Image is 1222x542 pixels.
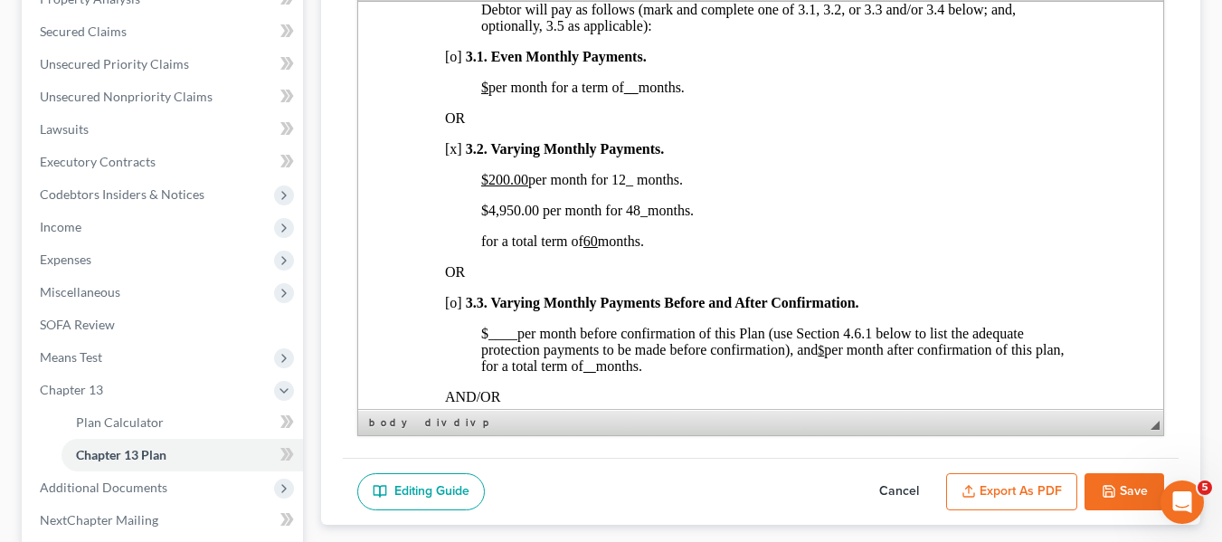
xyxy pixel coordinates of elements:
[459,347,466,360] u: $
[87,52,104,67] span: [o]
[365,414,420,432] a: body element
[87,298,104,313] span: [o]
[40,56,189,71] span: Unsecured Priority Claims
[238,361,284,376] span: months.
[123,175,170,190] u: $200.00
[87,144,104,159] span: [x]
[479,414,497,432] a: p element
[1160,480,1204,524] iframe: Intercom live chat
[108,52,115,67] span: 3
[123,175,325,190] span: per month for 12_ months.
[225,236,240,252] u: 60
[87,113,107,128] font: OR
[115,52,289,67] span: .1. Even Monthly Payments.
[25,113,303,146] a: Lawsuits
[108,144,115,159] span: 3
[123,205,336,221] span: $4,950.00 per month for 48 months.
[40,480,167,495] span: Additional Documents
[40,382,103,397] span: Chapter 13
[40,284,120,300] span: Miscellaneous
[108,298,501,313] span: 3.3. Varying Monthly Payments Before and After Confirmation.
[87,267,107,282] span: OR
[130,328,159,344] span: ____
[40,512,158,528] span: NextChapter Mailing
[450,414,478,432] a: div element
[1085,473,1164,511] button: Save
[40,186,204,202] span: Codebtors Insiders & Notices
[123,236,286,252] span: for a total term of months.
[859,473,939,511] button: Cancel
[1198,480,1212,495] span: 5
[62,406,303,439] a: Plan Calculator
[25,48,303,81] a: Unsecured Priority Claims
[40,154,156,169] span: Executory Contracts
[1151,421,1160,430] span: Resize
[40,24,127,39] span: Secured Claims
[25,81,303,113] a: Unsecured Nonpriority Claims
[40,121,89,137] span: Lawsuits
[62,439,303,471] a: Chapter 13 Plan
[76,414,164,430] span: Plan Calculator
[40,219,81,234] span: Income
[123,328,666,360] span: $ per month before confirmation of this Plan (use Section 4.6.1 below to list the adequate protec...
[422,414,449,432] a: div element
[40,89,213,104] span: Unsecured Nonpriority Claims
[25,146,303,178] a: Executory Contracts
[25,15,303,48] a: Secured Claims
[282,205,289,221] span: _
[357,473,485,511] a: Editing Guide
[946,473,1077,511] button: Export as PDF
[40,252,91,267] span: Expenses
[76,447,166,462] span: Chapter 13 Plan
[87,392,142,407] span: AND/OR
[25,309,303,341] a: SOFA Review
[123,345,706,376] span: per month after confirmation of this plan, for a total term of
[123,82,327,98] span: per month for a term of months.
[40,349,102,365] span: Means Test
[25,504,303,537] a: NextChapter Mailing
[40,317,115,332] span: SOFA Review
[123,82,130,98] u: $
[115,144,307,159] span: .2. Varying Monthly Payments.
